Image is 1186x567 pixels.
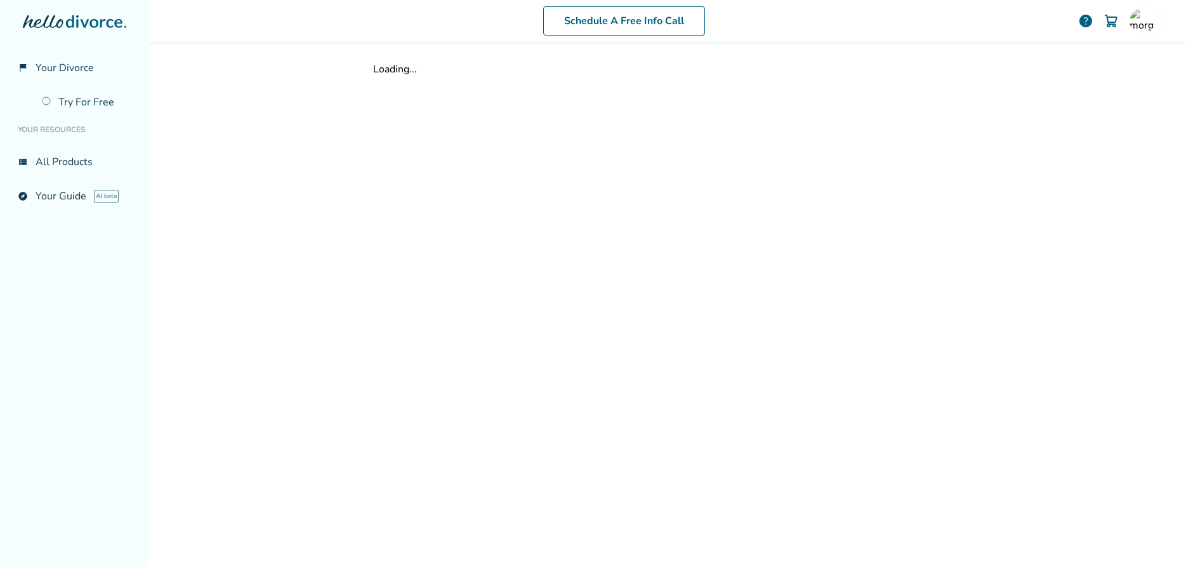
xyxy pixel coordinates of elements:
span: Your Divorce [36,61,94,75]
img: Cart [1104,13,1119,29]
li: Your Resources [10,117,139,142]
a: flag_2Your Divorce [10,53,139,83]
span: flag_2 [18,63,28,73]
a: help [1078,13,1093,29]
a: view_listAll Products [10,147,139,177]
a: exploreYour GuideAI beta [10,182,139,211]
span: AI beta [94,190,119,203]
span: view_list [18,157,28,167]
a: Schedule A Free Info Call [543,6,705,36]
img: morganrusler@gmail.com [1130,8,1155,34]
span: explore [18,191,28,201]
div: Loading... [373,62,962,76]
a: Try For Free [34,88,139,117]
